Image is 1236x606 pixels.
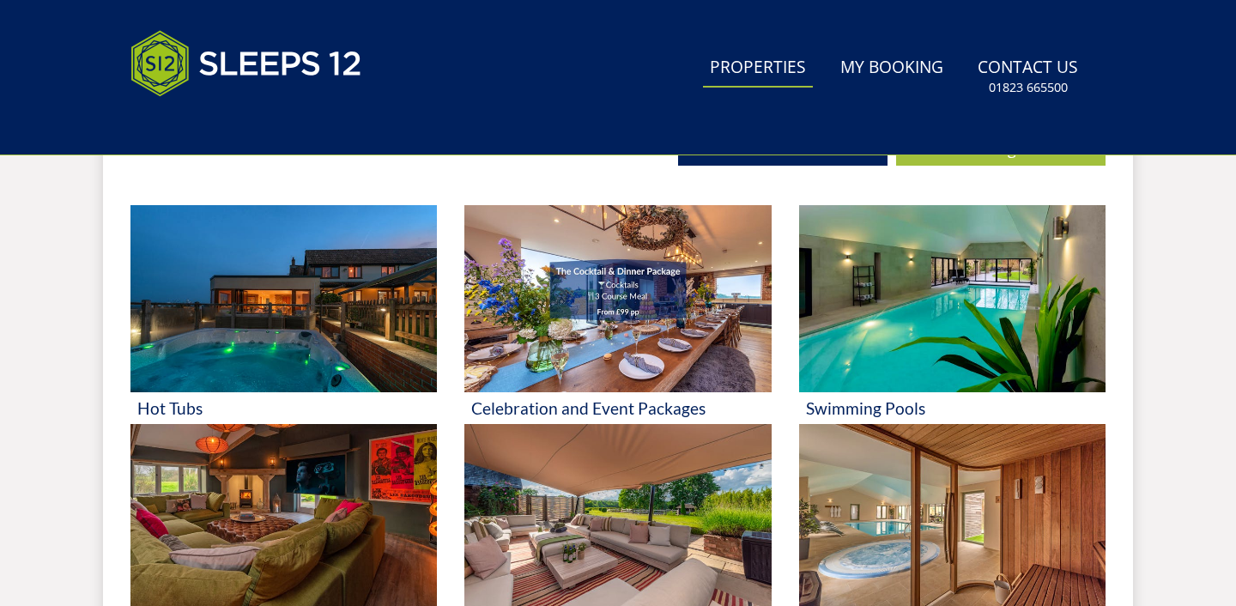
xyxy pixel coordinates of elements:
[471,399,764,417] h3: Celebration and Event Packages
[989,79,1068,96] small: 01823 665500
[130,205,437,392] img: 'Hot Tubs' - Large Group Accommodation Holiday Ideas
[464,205,771,424] a: 'Celebration and Event Packages' - Large Group Accommodation Holiday Ideas Celebration and Event ...
[799,205,1106,392] img: 'Swimming Pools' - Large Group Accommodation Holiday Ideas
[130,21,362,106] img: Sleeps 12
[833,49,950,88] a: My Booking
[122,117,302,131] iframe: Customer reviews powered by Trustpilot
[130,205,437,424] a: 'Hot Tubs' - Large Group Accommodation Holiday Ideas Hot Tubs
[137,399,430,417] h3: Hot Tubs
[806,399,1099,417] h3: Swimming Pools
[799,205,1106,424] a: 'Swimming Pools' - Large Group Accommodation Holiday Ideas Swimming Pools
[464,205,771,392] img: 'Celebration and Event Packages' - Large Group Accommodation Holiday Ideas
[971,49,1085,105] a: Contact Us01823 665500
[703,49,813,88] a: Properties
